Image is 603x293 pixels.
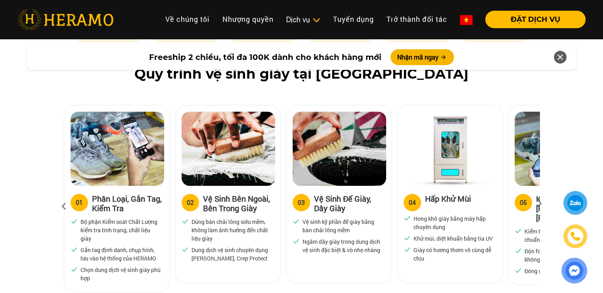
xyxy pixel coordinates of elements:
img: checked.svg [404,246,411,253]
img: Heramo quy trinh ve sinh giay phan loai gan tag kiem tra [71,112,164,186]
a: phone-icon [565,226,586,247]
img: Heramo quy trinh ve sinh hap khu mui giay bang may hap uv [404,112,497,186]
div: 01 [76,198,83,207]
img: Heramo quy trinh ve sinh giay ben ngoai ben trong [182,112,275,186]
a: Tuyển dụng [327,11,380,28]
div: 04 [409,198,416,207]
p: Chọn dung dịch vệ sinh giày phù hợp [80,266,161,282]
a: Trở thành đối tác [380,11,454,28]
p: Bộ phận Kiểm soát Chất Lượng kiểm tra tình trạng, chất liệu giày [80,218,161,243]
div: Dịch vụ [286,14,320,25]
p: Vệ sinh kỹ phần đế giày bằng bàn chải lông mềm [302,218,383,234]
img: vn-flag.png [460,15,473,25]
p: Gắn tag định danh, chụp hình, lưu vào hệ thống của HERAMO [80,246,161,262]
img: phone-icon [571,232,580,241]
p: Dung dịch vệ sinh chuyên dụng [PERSON_NAME], Crep Protect [191,246,272,262]
p: Khử mùi, diệt khuẩn bằng tia UV [413,234,493,243]
div: 03 [298,198,305,207]
h3: Vệ Sinh Đế Giày, Dây Giày [314,194,385,213]
img: heramo-logo.png [17,9,113,30]
h3: Hấp Khử Mùi [425,194,471,210]
img: checked.svg [293,218,300,225]
p: Dùng bàn chải lông siêu mềm, không làm ảnh hưởng đến chất liệu giày [191,218,272,243]
a: ĐẶT DỊCH VỤ [479,16,586,23]
img: checked.svg [515,267,522,274]
img: checked.svg [71,246,78,253]
img: checked.svg [71,218,78,225]
div: 02 [187,198,194,207]
button: Nhận mã ngay [391,49,454,65]
img: checked.svg [404,234,411,241]
h3: Vệ Sinh Bên Ngoài, Bên Trong Giày [203,194,274,213]
button: ĐẶT DỊCH VỤ [485,11,586,28]
h2: Quy trình vệ sinh giày tại [GEOGRAPHIC_DATA] [17,66,586,82]
img: checked.svg [71,266,78,273]
img: checked.svg [515,247,522,254]
a: Nhượng quyền [216,11,280,28]
img: checked.svg [404,214,411,222]
img: Heramo quy trinh ve sinh de giay day giay [293,112,386,186]
img: checked.svg [182,218,189,225]
h3: Phân Loại, Gắn Tag, Kiểm Tra [92,194,163,213]
img: checked.svg [293,237,300,245]
img: checked.svg [182,246,189,253]
div: 05 [520,198,527,207]
a: Về chúng tôi [159,11,216,28]
p: Giày có hương thơm vô cùng dễ chịu [413,246,494,262]
span: Freeship 2 chiều, tối đa 100K dành cho khách hàng mới [149,51,381,63]
img: subToggleIcon [312,16,320,24]
p: Hong khô giày bằng máy hấp chuyên dụng [413,214,494,231]
p: Ngâm dây giày trong dung dịch vệ sinh đặc biệt & vò nhẹ nhàng [302,237,383,254]
img: checked.svg [515,227,522,234]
